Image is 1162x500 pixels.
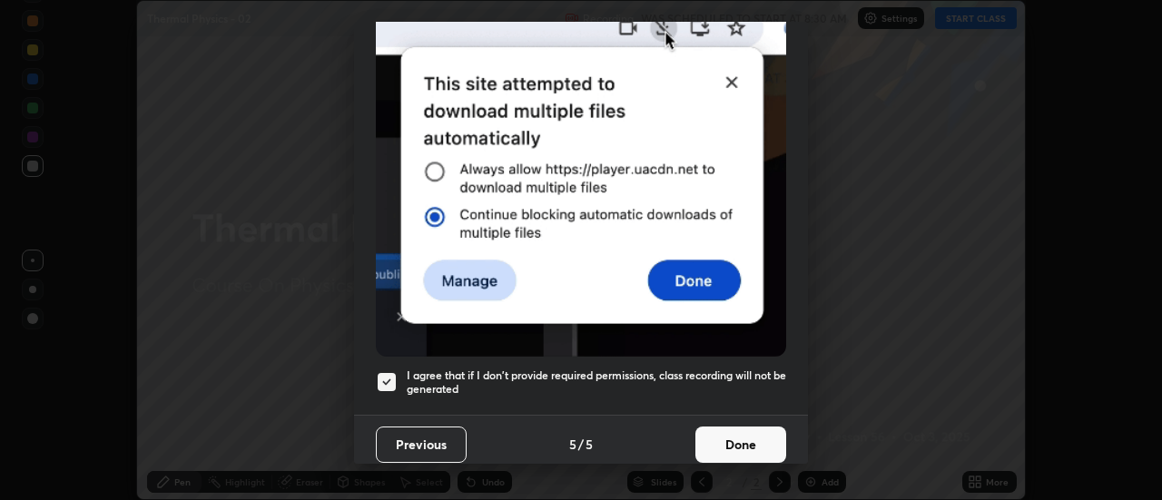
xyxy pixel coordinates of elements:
h4: 5 [569,435,576,454]
h5: I agree that if I don't provide required permissions, class recording will not be generated [407,368,786,397]
button: Previous [376,426,467,463]
button: Done [695,426,786,463]
h4: / [578,435,584,454]
h4: 5 [586,435,593,454]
